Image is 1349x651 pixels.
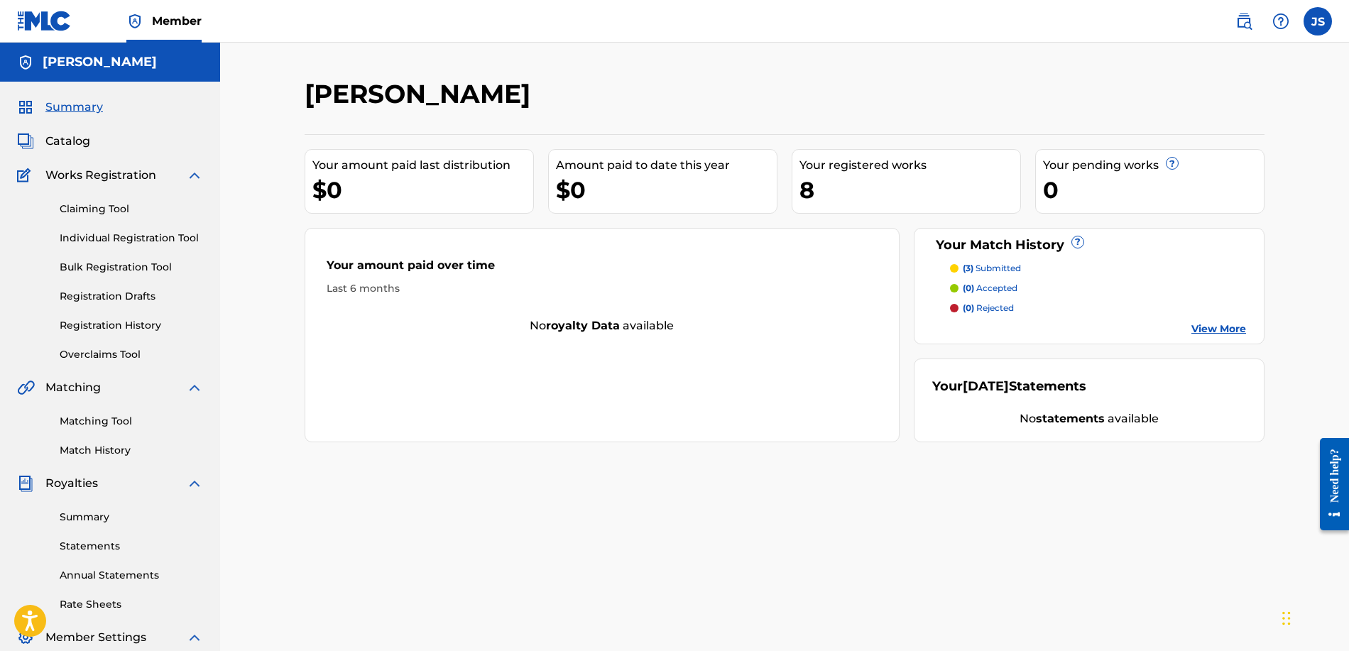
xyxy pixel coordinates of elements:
[1230,7,1258,35] a: Public Search
[60,539,203,554] a: Statements
[152,13,202,29] span: Member
[950,302,1247,314] a: (0) rejected
[60,568,203,583] a: Annual Statements
[932,236,1247,255] div: Your Match History
[60,289,203,304] a: Registration Drafts
[17,133,90,150] a: CatalogCatalog
[1043,174,1264,206] div: 0
[556,174,777,206] div: $0
[60,318,203,333] a: Registration History
[932,410,1247,427] div: No available
[963,283,974,293] span: (0)
[963,282,1017,295] p: accepted
[43,54,157,70] h5: Jonathan sipp
[45,475,98,492] span: Royalties
[1191,322,1246,337] a: View More
[186,167,203,184] img: expand
[950,282,1247,295] a: (0) accepted
[1272,13,1289,30] img: help
[126,13,143,30] img: Top Rightsholder
[60,414,203,429] a: Matching Tool
[950,262,1247,275] a: (3) submitted
[60,347,203,362] a: Overclaims Tool
[932,377,1086,396] div: Your Statements
[45,629,146,646] span: Member Settings
[1043,157,1264,174] div: Your pending works
[17,54,34,71] img: Accounts
[60,443,203,458] a: Match History
[17,629,34,646] img: Member Settings
[963,302,974,313] span: (0)
[963,262,1021,275] p: submitted
[186,475,203,492] img: expand
[963,263,973,273] span: (3)
[186,629,203,646] img: expand
[305,317,899,334] div: No available
[1282,597,1291,640] div: Drag
[963,302,1014,314] p: rejected
[799,157,1020,174] div: Your registered works
[60,231,203,246] a: Individual Registration Tool
[60,202,203,217] a: Claiming Tool
[60,260,203,275] a: Bulk Registration Tool
[45,133,90,150] span: Catalog
[60,510,203,525] a: Summary
[17,133,34,150] img: Catalog
[17,99,34,116] img: Summary
[60,597,203,612] a: Rate Sheets
[327,257,878,281] div: Your amount paid over time
[17,11,72,31] img: MLC Logo
[45,379,101,396] span: Matching
[1235,13,1252,30] img: search
[17,475,34,492] img: Royalties
[799,174,1020,206] div: 8
[546,319,620,332] strong: royalty data
[1036,412,1105,425] strong: statements
[45,167,156,184] span: Works Registration
[186,379,203,396] img: expand
[1278,583,1349,651] iframe: Chat Widget
[556,157,777,174] div: Amount paid to date this year
[1167,158,1178,169] span: ?
[1267,7,1295,35] div: Help
[17,167,35,184] img: Works Registration
[17,379,35,396] img: Matching
[312,174,533,206] div: $0
[305,78,537,110] h2: [PERSON_NAME]
[327,281,878,296] div: Last 6 months
[1072,236,1083,248] span: ?
[1309,423,1349,545] iframe: Resource Center
[45,99,103,116] span: Summary
[963,378,1009,394] span: [DATE]
[1304,7,1332,35] div: User Menu
[17,99,103,116] a: SummarySummary
[312,157,533,174] div: Your amount paid last distribution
